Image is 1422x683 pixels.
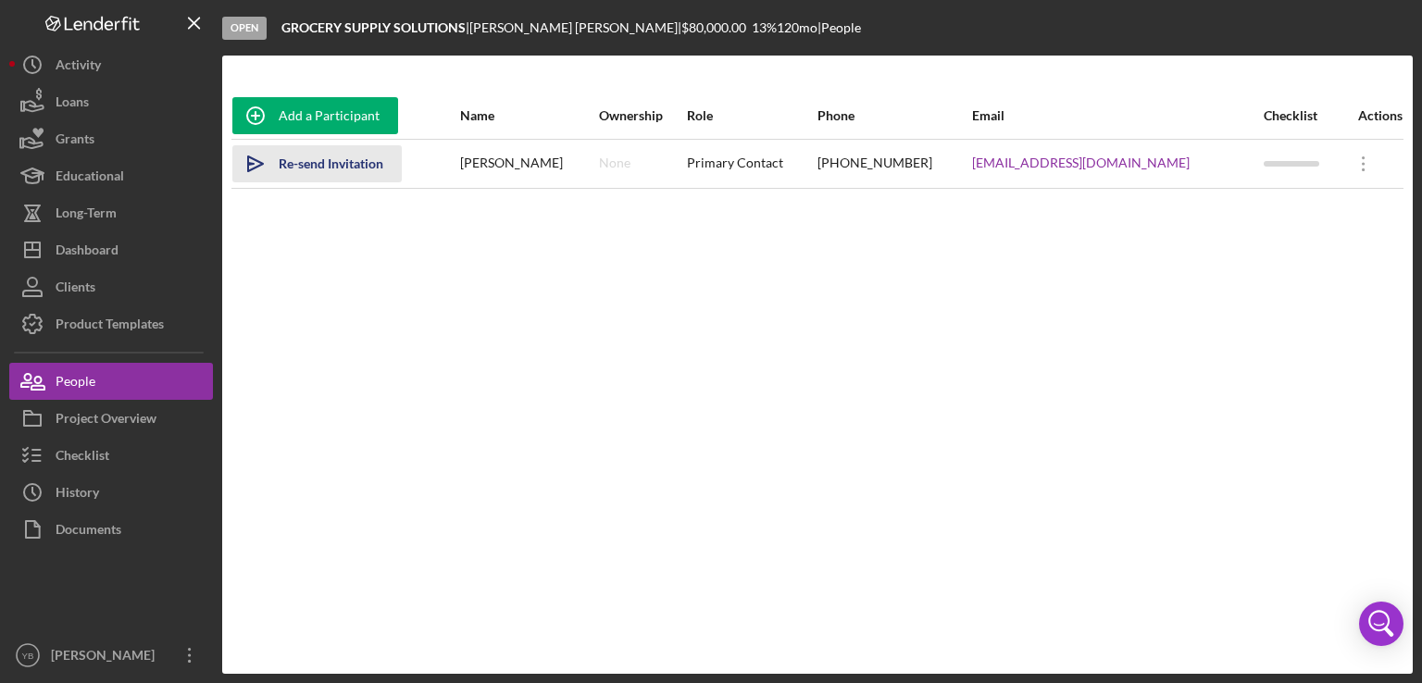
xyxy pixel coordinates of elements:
[56,46,101,88] div: Activity
[232,97,398,134] button: Add a Participant
[56,120,94,162] div: Grants
[599,108,684,123] div: Ownership
[222,17,267,40] div: Open
[460,141,597,187] div: [PERSON_NAME]
[972,108,1262,123] div: Email
[687,108,816,123] div: Role
[56,305,164,347] div: Product Templates
[56,363,95,404] div: People
[46,637,167,678] div: [PERSON_NAME]
[232,145,402,182] button: Re-send Invitation
[817,141,971,187] div: [PHONE_NUMBER]
[281,19,466,35] b: GROCERY SUPPLY SOLUTIONS
[56,194,117,236] div: Long-Term
[9,305,213,342] button: Product Templates
[9,268,213,305] button: Clients
[1359,602,1403,646] div: Open Intercom Messenger
[681,20,752,35] div: $80,000.00
[9,120,213,157] button: Grants
[972,155,1190,170] a: [EMAIL_ADDRESS][DOMAIN_NAME]
[56,268,95,310] div: Clients
[279,145,383,182] div: Re-send Invitation
[56,83,89,125] div: Loans
[687,141,816,187] div: Primary Contact
[9,474,213,511] button: History
[777,20,817,35] div: 120 mo
[56,231,118,273] div: Dashboard
[56,157,124,199] div: Educational
[9,157,213,194] button: Educational
[469,20,681,35] div: [PERSON_NAME] [PERSON_NAME] |
[9,83,213,120] button: Loans
[599,155,630,170] div: None
[279,97,380,134] div: Add a Participant
[817,108,971,123] div: Phone
[1264,108,1338,123] div: Checklist
[9,231,213,268] button: Dashboard
[9,511,213,548] button: Documents
[9,194,213,231] button: Long-Term
[9,437,213,474] button: Checklist
[9,363,213,400] button: People
[9,637,213,674] button: YB[PERSON_NAME]
[460,108,597,123] div: Name
[56,400,156,441] div: Project Overview
[752,20,777,35] div: 13 %
[1341,108,1403,123] div: Actions
[56,511,121,553] div: Documents
[817,20,861,35] div: | People
[56,474,99,515] div: History
[22,651,34,661] text: YB
[9,400,213,437] button: Project Overview
[281,20,469,35] div: |
[56,437,109,478] div: Checklist
[9,46,213,83] button: Activity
